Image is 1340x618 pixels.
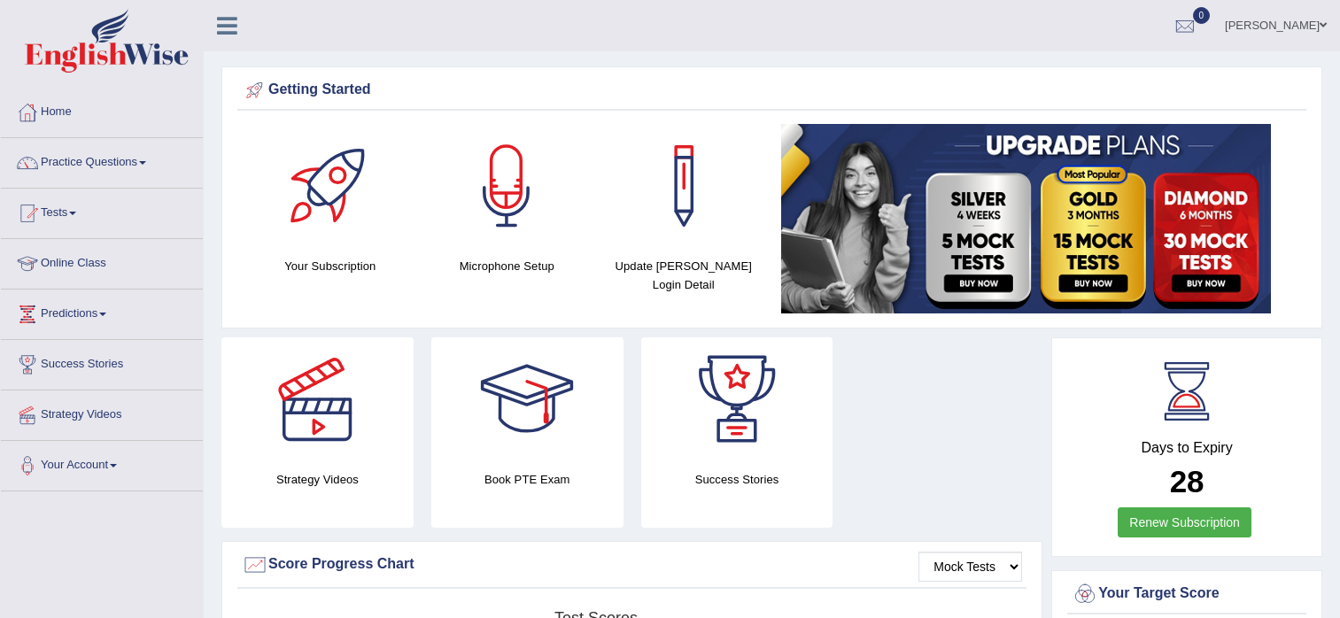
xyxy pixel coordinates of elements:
a: Renew Subscription [1118,507,1251,537]
h4: Microphone Setup [428,257,587,275]
h4: Days to Expiry [1072,440,1302,456]
a: Online Class [1,239,203,283]
a: Tests [1,189,203,233]
h4: Success Stories [641,470,833,489]
h4: Book PTE Exam [431,470,624,489]
div: Score Progress Chart [242,552,1022,578]
h4: Update [PERSON_NAME] Login Detail [604,257,763,294]
a: Success Stories [1,340,203,384]
span: 0 [1193,7,1211,24]
a: Your Account [1,441,203,485]
a: Predictions [1,290,203,334]
h4: Your Subscription [251,257,410,275]
a: Home [1,88,203,132]
div: Your Target Score [1072,581,1302,607]
h4: Strategy Videos [221,470,414,489]
b: 28 [1170,464,1204,498]
div: Getting Started [242,77,1302,104]
a: Practice Questions [1,138,203,182]
img: small5.jpg [781,124,1271,313]
a: Strategy Videos [1,390,203,435]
